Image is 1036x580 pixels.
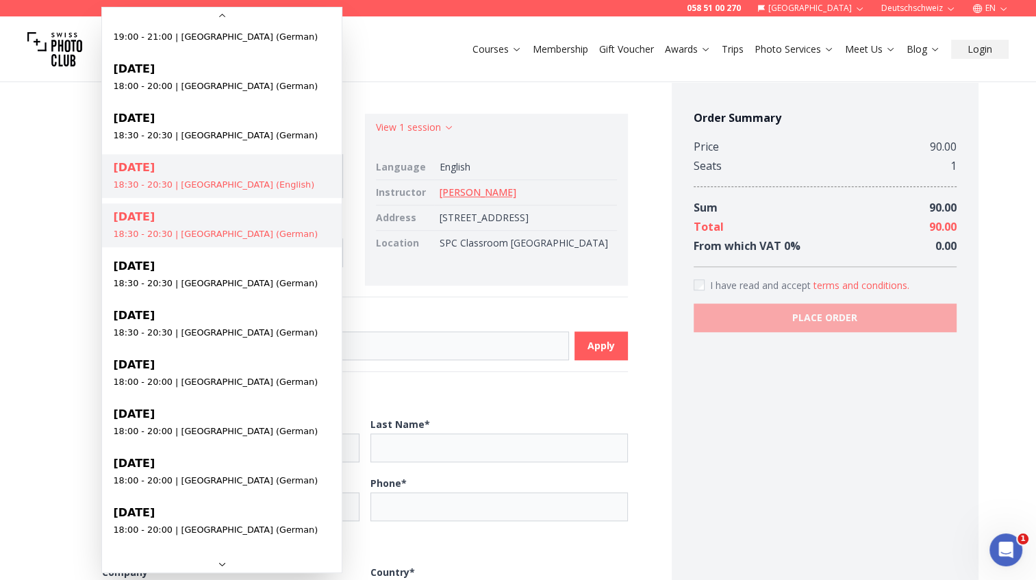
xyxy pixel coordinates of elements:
[113,210,155,223] span: [DATE]
[113,457,155,470] span: [DATE]
[113,112,155,125] span: [DATE]
[113,81,318,91] small: 18:00 - 20:00 | [GEOGRAPHIC_DATA] (German)
[113,327,318,338] small: 18:30 - 20:30 | [GEOGRAPHIC_DATA] (German)
[113,278,318,288] small: 18:30 - 20:30 | [GEOGRAPHIC_DATA] (German)
[113,260,155,273] span: [DATE]
[113,130,318,140] small: 18:30 - 20:30 | [GEOGRAPHIC_DATA] (German)
[113,525,318,535] small: 18:00 - 20:00 | [GEOGRAPHIC_DATA] (German)
[113,358,155,371] span: [DATE]
[113,161,155,174] span: [DATE]
[113,179,314,190] small: 18:30 - 20:30 | [GEOGRAPHIC_DATA] (English)
[113,309,155,322] span: [DATE]
[113,475,318,486] small: 18:00 - 20:00 | [GEOGRAPHIC_DATA] (German)
[113,506,155,519] span: [DATE]
[989,533,1022,566] iframe: Intercom live chat
[113,407,155,420] span: [DATE]
[1018,533,1028,544] span: 1
[113,31,318,42] small: 19:00 - 21:00 | [GEOGRAPHIC_DATA] (German)
[113,62,155,75] span: [DATE]
[113,377,318,387] small: 18:00 - 20:00 | [GEOGRAPHIC_DATA] (German)
[113,229,318,239] small: 18:30 - 20:30 | [GEOGRAPHIC_DATA] (German)
[113,426,318,436] small: 18:00 - 20:00 | [GEOGRAPHIC_DATA] (German)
